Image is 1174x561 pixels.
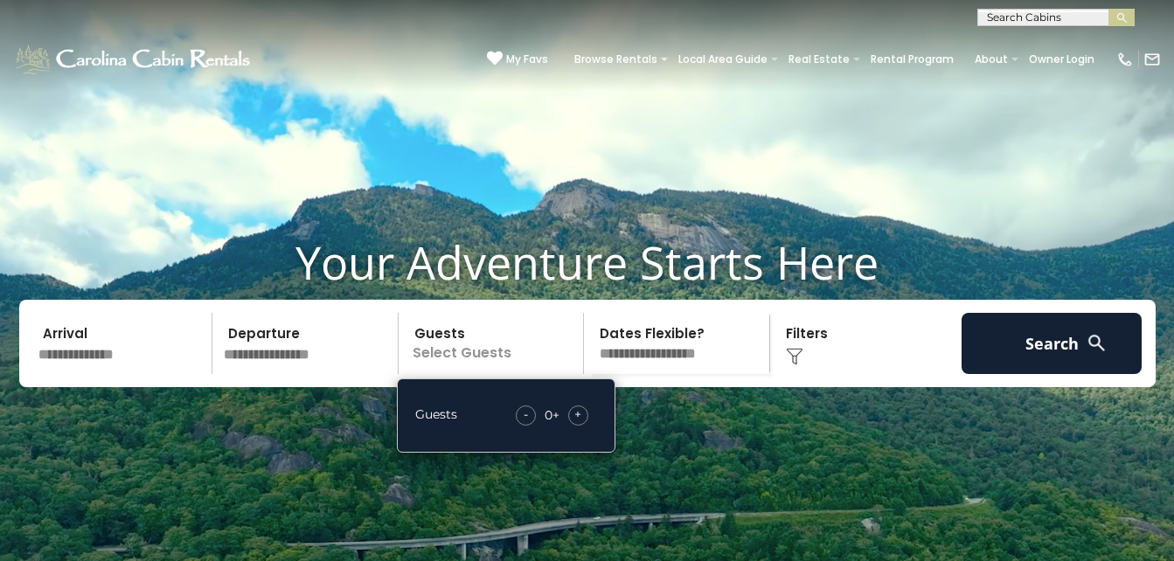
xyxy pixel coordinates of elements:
span: + [574,405,581,423]
a: Local Area Guide [670,47,776,72]
div: + [507,405,597,426]
img: search-regular-white.png [1086,332,1108,354]
a: Real Estate [780,47,858,72]
span: - [524,405,528,423]
img: filter--v1.png [786,348,803,365]
a: Owner Login [1020,47,1103,72]
h1: Your Adventure Starts Here [13,235,1161,289]
a: My Favs [487,51,548,68]
img: phone-regular-white.png [1116,51,1134,68]
h5: Guests [415,408,457,421]
p: Select Guests [404,313,584,374]
a: About [966,47,1017,72]
a: Browse Rentals [566,47,666,72]
span: My Favs [506,52,548,67]
img: mail-regular-white.png [1143,51,1161,68]
a: Rental Program [862,47,962,72]
img: White-1-1-2.png [13,42,255,77]
div: 0 [545,406,552,424]
button: Search [962,313,1143,374]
